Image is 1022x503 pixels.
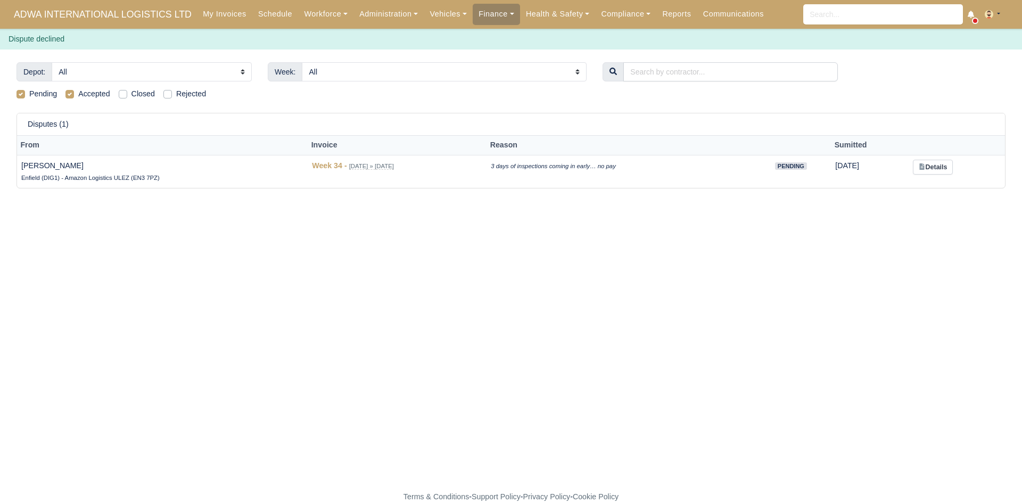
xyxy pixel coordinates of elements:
[252,4,298,24] a: Schedule
[312,161,347,170] strong: Week 34 -
[349,163,394,170] small: [DATE] » [DATE]
[9,4,197,25] a: ADWA INTERNATIONAL LOGISTICS LTD
[17,62,52,81] span: Depot:
[197,4,252,24] a: My Invoices
[523,492,571,501] a: Privacy Policy
[697,4,770,24] a: Communications
[17,136,308,155] th: From
[403,492,469,501] a: Terms & Conditions
[803,4,963,24] input: Search...
[28,120,69,129] h6: Disputes (1)
[298,4,353,24] a: Workforce
[913,160,953,175] a: Details
[831,136,909,155] th: Sumitted
[17,155,308,188] td: [PERSON_NAME]
[487,136,751,155] th: Reason
[78,88,110,100] label: Accepted
[473,4,520,24] a: Finance
[21,175,160,181] small: Enfield (DIG1) - Amazon Logistics ULEZ (EN3 7PZ)
[835,161,859,170] span: 1 hour ago
[208,491,814,503] div: - - -
[176,88,206,100] label: Rejected
[775,162,807,170] span: pending
[312,161,394,170] a: Week 34 - [DATE] » [DATE]
[491,163,616,169] i: 3 days of inspections coming in early… no pay
[472,492,521,501] a: Support Policy
[520,4,596,24] a: Health & Safety
[308,136,487,155] th: Invoice
[424,4,473,24] a: Vehicles
[969,452,1022,503] iframe: Chat Widget
[268,62,302,81] span: Week:
[131,88,155,100] label: Closed
[656,4,697,24] a: Reports
[29,88,57,100] label: Pending
[623,62,838,81] input: Search by contractor...
[595,4,656,24] a: Compliance
[573,492,619,501] a: Cookie Policy
[353,4,424,24] a: Administration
